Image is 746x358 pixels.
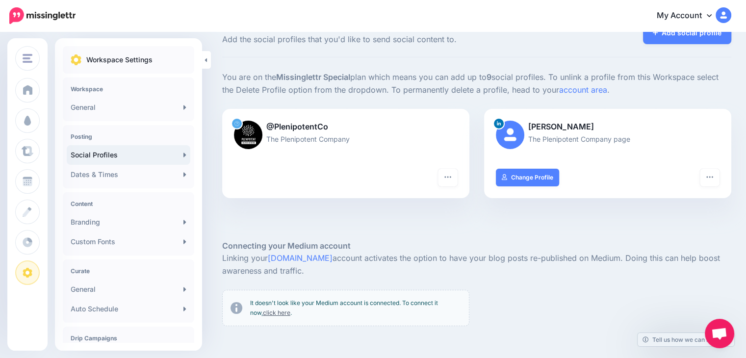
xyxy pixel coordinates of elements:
p: [PERSON_NAME] [496,121,720,133]
a: [DOMAIN_NAME] [268,253,333,263]
b: 9 [487,72,491,82]
a: Dates & Times [67,165,190,184]
p: The Plenipotent Company [234,133,458,145]
p: You are on the plan which means you can add up to social profiles. To unlink a profile from this ... [222,71,731,97]
p: Linking your account activates the option to have your blog posts re-published on Medium. Doing t... [222,252,731,278]
span: Add the social profiles that you'd like to send social content to. [222,33,557,46]
a: Social Profiles [67,145,190,165]
h4: Curate [71,267,186,275]
p: @PlenipotentCo [234,121,458,133]
a: Change Profile [496,169,559,186]
a: My Account [647,4,731,28]
h4: Content [71,200,186,207]
a: Custom Fonts [67,232,190,252]
img: IJfaY6MM-82615.jpg [234,121,262,149]
img: settings.png [71,54,81,65]
a: click here [263,309,290,316]
a: General [67,98,190,117]
h4: Posting [71,133,186,140]
img: menu.png [23,54,32,63]
img: info-circle-grey.png [231,302,242,314]
b: Missinglettr Special [276,72,350,82]
h4: Workspace [71,85,186,93]
p: The Plenipotent Company page [496,133,720,145]
h5: Connecting your Medium account [222,240,731,252]
a: account area [559,85,607,95]
p: It doesn't look like your Medium account is connected. To connect it now, . [250,298,461,318]
p: Workspace Settings [86,54,153,66]
a: Tell us how we can improve [638,333,734,346]
img: user_default_image.png [496,121,524,149]
img: Missinglettr [9,7,76,24]
h4: Drip Campaigns [71,334,186,342]
a: Auto Schedule [67,299,190,319]
a: Add social profile [643,22,732,44]
a: General [67,280,190,299]
div: Open chat [705,319,734,348]
a: Branding [67,212,190,232]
